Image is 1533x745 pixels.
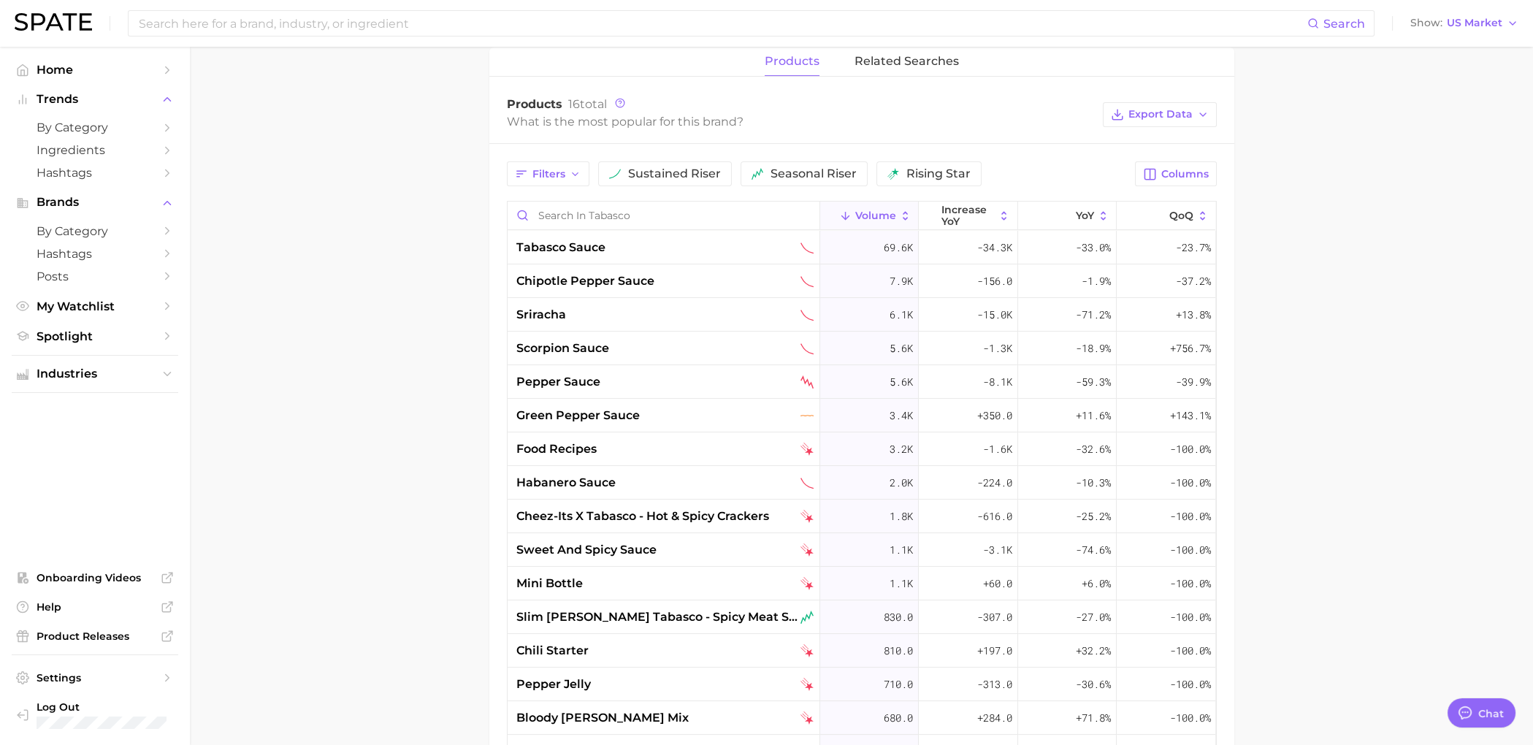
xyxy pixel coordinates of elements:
[508,298,1216,332] button: srirachasustained decliner6.1k-15.0k-71.2%+13.8%
[977,676,1012,693] span: -313.0
[800,308,814,321] img: sustained decliner
[977,642,1012,660] span: +197.0
[37,196,153,209] span: Brands
[1169,575,1210,592] span: -100.0%
[887,168,899,180] img: rising star
[37,700,167,714] span: Log Out
[1135,161,1216,186] button: Columns
[1169,508,1210,525] span: -100.0%
[516,508,769,525] span: cheez-its x tabasco - hot & spicy crackers
[1128,108,1193,121] span: Export Data
[771,168,857,180] span: seasonal riser
[983,340,1012,357] span: -1.3k
[12,242,178,265] a: Hashtags
[516,407,640,424] span: green pepper sauce
[820,202,919,230] button: Volume
[568,97,580,111] span: 16
[1175,373,1210,391] span: -39.9%
[977,407,1012,424] span: +350.0
[1018,202,1117,230] button: YoY
[919,202,1017,230] button: increase YoY
[516,709,689,727] span: bloody [PERSON_NAME] mix
[508,332,1216,365] button: scorpion saucesustained decliner5.6k-1.3k-18.9%+756.7%
[890,407,913,424] span: 3.4k
[983,440,1012,458] span: -1.6k
[508,701,1216,735] button: bloody [PERSON_NAME] mixfalling star680.0+284.0+71.8%-100.0%
[516,239,605,256] span: tabasco sauce
[37,630,153,643] span: Product Releases
[1169,642,1210,660] span: -100.0%
[800,375,814,389] img: seasonal decliner
[1407,14,1522,33] button: ShowUS Market
[37,93,153,106] span: Trends
[800,476,814,489] img: sustained decliner
[884,239,913,256] span: 69.6k
[977,272,1012,290] span: -156.0
[516,541,657,559] span: sweet and spicy sauce
[12,265,178,288] a: Posts
[1076,373,1111,391] span: -59.3%
[752,168,763,180] img: seasonal riser
[37,571,153,584] span: Onboarding Videos
[37,121,153,134] span: by Category
[1082,272,1111,290] span: -1.9%
[507,112,1096,131] div: What is the most popular for this brand?
[37,63,153,77] span: Home
[977,608,1012,626] span: -307.0
[884,709,913,727] span: 680.0
[508,466,1216,500] button: habanero saucesustained decliner2.0k-224.0-10.3%-100.0%
[1076,340,1111,357] span: -18.9%
[800,241,814,254] img: sustained decliner
[508,600,820,634] div: slim jim x tabasco - spicy meat sticks
[765,55,819,68] span: products
[1169,608,1210,626] span: -100.0%
[1103,102,1217,127] button: Export Data
[855,210,896,221] span: Volume
[628,168,721,180] span: sustained riser
[516,642,589,660] span: chili starter
[1169,474,1210,492] span: -100.0%
[1082,575,1111,592] span: +6.0%
[1161,168,1209,180] span: Columns
[800,409,814,422] img: flat
[890,306,913,324] span: 6.1k
[983,373,1012,391] span: -8.1k
[1175,239,1210,256] span: -23.7%
[977,709,1012,727] span: +284.0
[507,97,562,111] span: Products
[800,510,814,523] img: falling star
[12,161,178,184] a: Hashtags
[800,342,814,355] img: sustained decliner
[855,55,959,68] span: related searches
[1169,210,1193,221] span: QoQ
[516,340,609,357] span: scorpion sauce
[800,577,814,590] img: falling star
[800,543,814,557] img: falling star
[1169,709,1210,727] span: -100.0%
[516,676,591,693] span: pepper jelly
[890,575,913,592] span: 1.1k
[37,600,153,614] span: Help
[12,325,178,348] a: Spotlight
[37,299,153,313] span: My Watchlist
[568,97,607,111] span: total
[12,88,178,110] button: Trends
[507,161,589,186] button: Filters
[890,340,913,357] span: 5.6k
[1410,19,1442,27] span: Show
[532,168,565,180] span: Filters
[1076,440,1111,458] span: -32.6%
[508,634,1216,668] button: chili starterfalling star810.0+197.0+32.2%-100.0%
[1076,306,1111,324] span: -71.2%
[983,541,1012,559] span: -3.1k
[1169,676,1210,693] span: -100.0%
[800,678,814,691] img: falling star
[609,168,621,180] img: sustained riser
[890,508,913,525] span: 1.8k
[977,239,1012,256] span: -34.3k
[1117,202,1215,230] button: QoQ
[508,399,1216,432] button: green pepper sauceflat3.4k+350.0+11.6%+143.1%
[890,272,913,290] span: 7.9k
[12,625,178,647] a: Product Releases
[508,500,1216,533] button: cheez-its x tabasco - hot & spicy crackersfalling star1.8k-616.0-25.2%-100.0%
